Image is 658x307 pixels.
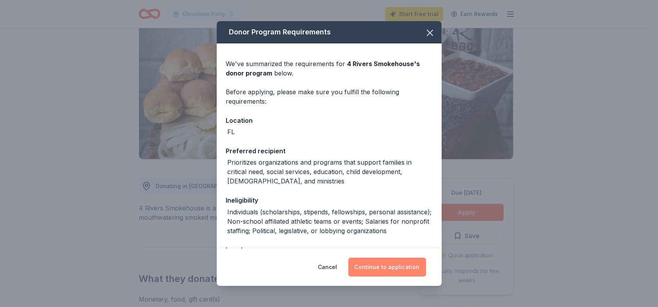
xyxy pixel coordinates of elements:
[217,21,442,43] div: Donor Program Requirements
[226,245,432,255] div: Legal
[226,115,432,126] div: Location
[226,59,432,78] div: We've summarized the requirements for below.
[318,258,337,276] button: Cancel
[228,207,432,235] div: Individuals (scholarships, stipends, fellowships, personal assistance); Non-school affiliated ath...
[226,195,432,205] div: Ineligibility
[228,127,235,136] div: FL
[348,258,426,276] button: Continue to application
[226,146,432,156] div: Preferred recipient
[228,158,432,186] div: Prioritizes organizations and programs that support families in critical need, social services, e...
[226,87,432,106] div: Before applying, please make sure you fulfill the following requirements:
